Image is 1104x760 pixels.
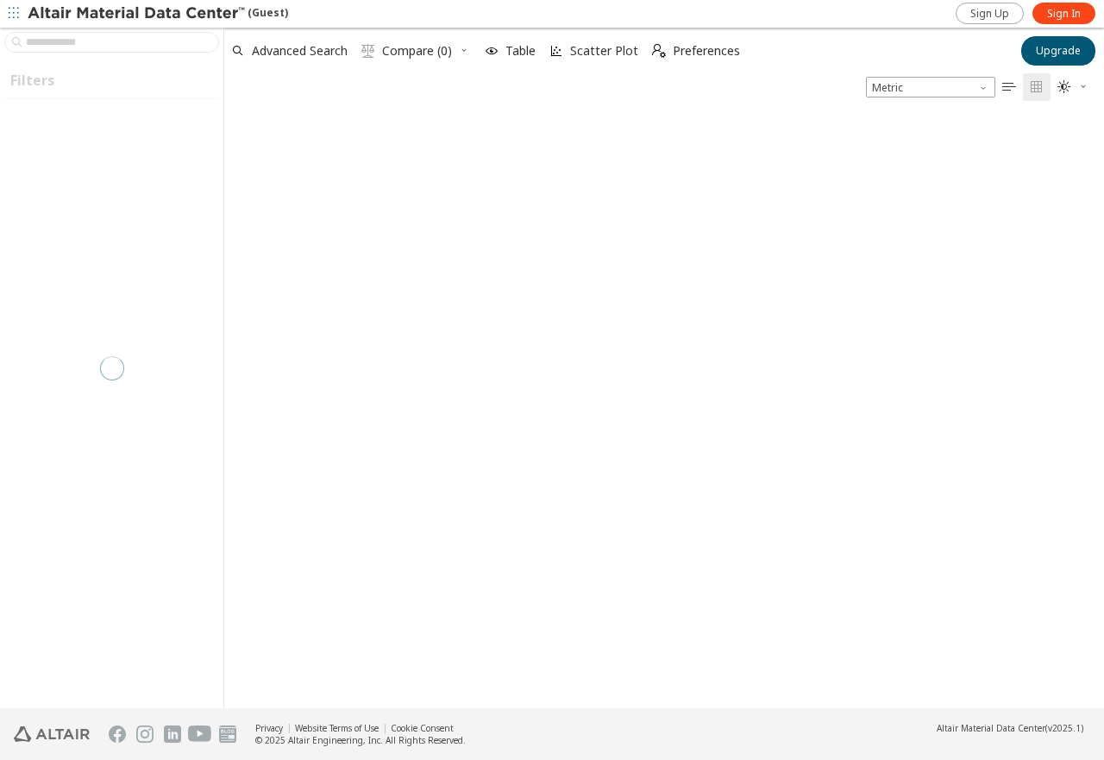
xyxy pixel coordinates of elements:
button: Theme [1051,73,1095,101]
span: Altair Material Data Center [937,722,1045,734]
span: Sign In [1047,7,1081,21]
img: Altair Engineering [14,726,90,742]
button: Upgrade [1021,36,1095,66]
a: Privacy [255,722,283,734]
i:  [652,44,666,58]
div: (v2025.1) [937,722,1083,734]
span: Compare (0) [382,45,452,57]
span: Scatter Plot [570,45,638,57]
span: Table [505,45,536,57]
i:  [361,44,375,58]
button: Tile View [1023,73,1051,101]
i:  [1057,80,1071,94]
img: Altair Material Data Center [28,5,248,22]
div: (Guest) [28,5,288,22]
a: Sign Up [956,3,1024,24]
button: Table View [995,73,1023,101]
span: Advanced Search [252,45,348,57]
span: Preferences [673,45,740,57]
a: Sign In [1032,3,1095,24]
span: Upgrade [1036,44,1081,58]
i:  [1002,80,1016,94]
div: Unit System [866,77,995,97]
a: Cookie Consent [391,722,454,734]
span: Metric [866,77,995,97]
a: Website Terms of Use [295,722,379,734]
i:  [1030,80,1044,94]
span: Sign Up [970,7,1009,21]
div: © 2025 Altair Engineering, Inc. All Rights Reserved. [255,734,466,746]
